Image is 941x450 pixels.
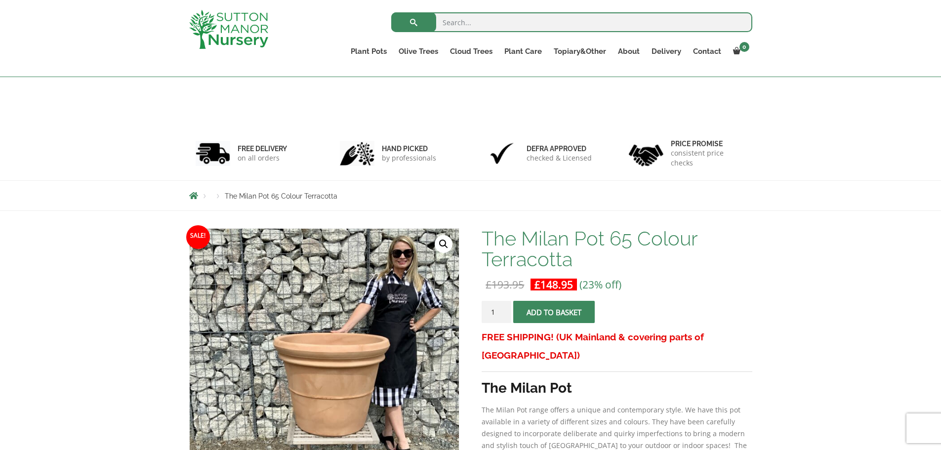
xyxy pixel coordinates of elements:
p: consistent price checks [671,148,746,168]
p: on all orders [238,153,287,163]
a: Plant Care [498,44,548,58]
h1: The Milan Pot 65 Colour Terracotta [482,228,752,270]
a: View full-screen image gallery [435,235,452,253]
img: 2.jpg [340,141,374,166]
a: Topiary&Other [548,44,612,58]
h6: Defra approved [527,144,592,153]
h6: FREE DELIVERY [238,144,287,153]
img: 4.jpg [629,138,663,168]
bdi: 193.95 [486,278,524,291]
h6: hand picked [382,144,436,153]
span: Sale! [186,225,210,249]
span: £ [486,278,491,291]
a: Olive Trees [393,44,444,58]
h3: FREE SHIPPING! (UK Mainland & covering parts of [GEOGRAPHIC_DATA]) [482,328,752,365]
nav: Breadcrumbs [189,192,752,200]
input: Product quantity [482,301,511,323]
a: 0 [727,44,752,58]
a: Contact [687,44,727,58]
span: £ [534,278,540,291]
img: 1.jpg [196,141,230,166]
strong: The Milan Pot [482,380,572,396]
h6: Price promise [671,139,746,148]
button: Add to basket [513,301,595,323]
img: logo [189,10,268,49]
a: Delivery [646,44,687,58]
span: The Milan Pot 65 Colour Terracotta [225,192,337,200]
a: Cloud Trees [444,44,498,58]
span: 0 [739,42,749,52]
input: Search... [391,12,752,32]
a: Plant Pots [345,44,393,58]
span: (23% off) [579,278,621,291]
img: 3.jpg [485,141,519,166]
bdi: 148.95 [534,278,573,291]
a: About [612,44,646,58]
p: by professionals [382,153,436,163]
p: checked & Licensed [527,153,592,163]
